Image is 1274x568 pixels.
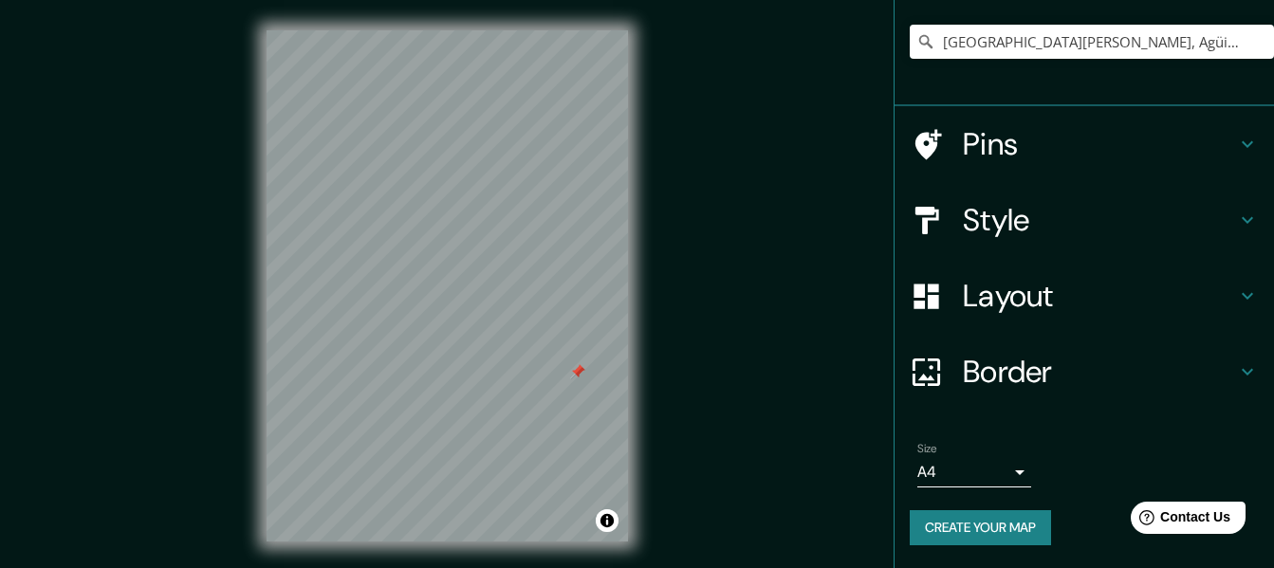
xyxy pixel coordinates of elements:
div: A4 [917,457,1031,487]
input: Pick your city or area [910,25,1274,59]
button: Toggle attribution [596,509,619,532]
div: Pins [895,106,1274,182]
label: Size [917,441,937,457]
button: Create your map [910,510,1051,545]
iframe: Help widget launcher [1105,494,1253,547]
div: Style [895,182,1274,258]
div: Border [895,334,1274,410]
h4: Layout [963,277,1236,315]
h4: Pins [963,125,1236,163]
h4: Border [963,353,1236,391]
h4: Style [963,201,1236,239]
div: Layout [895,258,1274,334]
canvas: Map [267,30,628,541]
